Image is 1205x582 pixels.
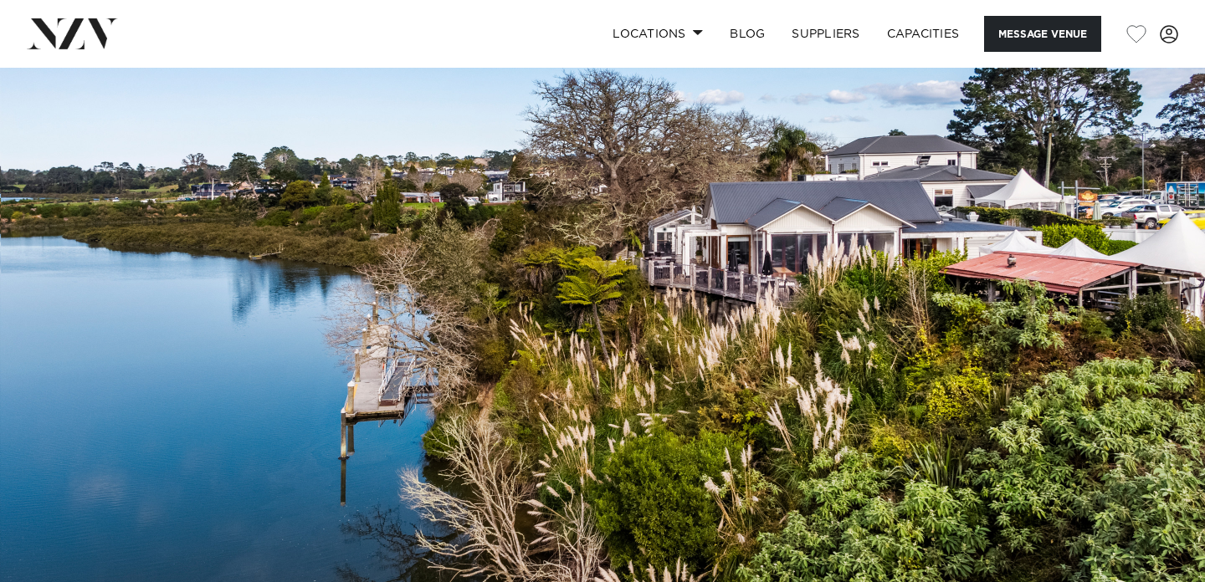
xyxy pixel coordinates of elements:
[778,16,873,52] a: SUPPLIERS
[984,16,1101,52] button: Message Venue
[874,16,973,52] a: Capacities
[27,18,118,48] img: nzv-logo.png
[716,16,778,52] a: BLOG
[599,16,716,52] a: Locations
